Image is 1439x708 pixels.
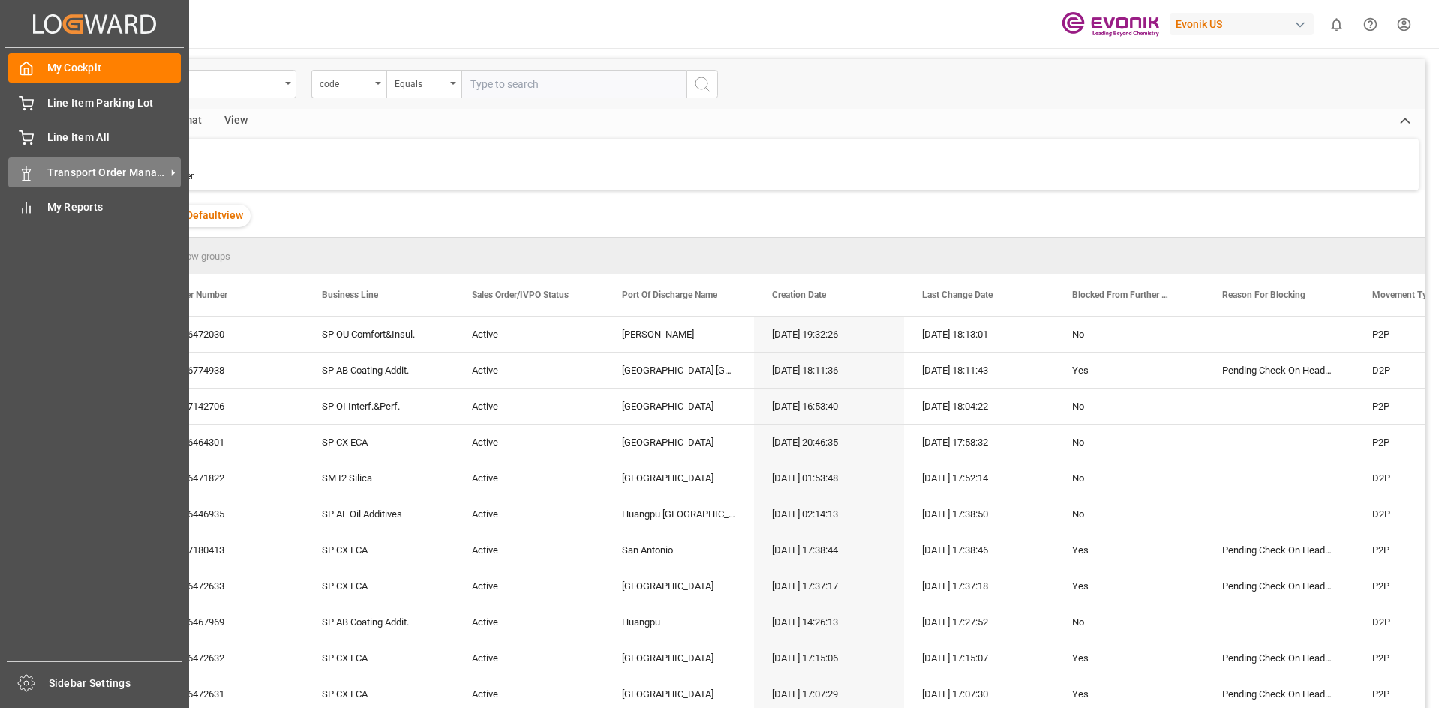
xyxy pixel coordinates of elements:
[1372,289,1437,300] span: Movement Type
[754,604,904,640] div: [DATE] 14:26:13
[304,604,454,640] div: SP AB Coating Addit.
[604,532,754,568] div: San Antonio
[472,569,586,604] div: Active
[754,496,904,532] div: [DATE] 02:14:13
[47,199,182,215] span: My Reports
[604,640,754,676] div: [GEOGRAPHIC_DATA]
[47,95,182,111] span: Line Item Parking Lot
[311,70,386,98] button: open menu
[472,497,586,532] div: Active
[154,352,304,388] div: 2006774938
[754,424,904,460] div: [DATE] 20:46:35
[1320,7,1353,41] button: show 0 new notifications
[472,425,586,460] div: Active
[1072,605,1186,640] div: No
[154,568,304,604] div: 0046472633
[472,605,586,640] div: Active
[472,461,586,496] div: Active
[754,532,904,568] div: [DATE] 17:38:44
[472,317,586,352] div: Active
[304,352,454,388] div: SP AB Coating Addit.
[304,316,454,352] div: SP OU Comfort&Insul.
[1072,497,1186,532] div: No
[904,640,1054,676] div: [DATE] 17:15:07
[904,604,1054,640] div: [DATE] 17:27:52
[47,60,182,76] span: My Cockpit
[1204,352,1354,388] div: Pending Check On Header Level, Special Transport Requirements Unchecked
[304,496,454,532] div: SP AL Oil Additives
[904,424,1054,460] div: [DATE] 17:58:32
[304,388,454,424] div: SP OI Interf.&Perf.
[604,496,754,532] div: Huangpu [GEOGRAPHIC_DATA]
[686,70,718,98] button: search button
[922,289,993,300] span: Last Change Date
[304,532,454,568] div: SP CX ECA
[1072,317,1186,352] div: No
[754,640,904,676] div: [DATE] 17:15:06
[1062,11,1159,37] img: Evonik-brand-mark-Deep-Purple-RGB.jpeg_1700498283.jpeg
[47,130,182,145] span: Line Item All
[754,316,904,352] div: [DATE] 19:32:26
[754,460,904,496] div: [DATE] 01:53:48
[604,424,754,460] div: [GEOGRAPHIC_DATA]
[1072,353,1186,388] div: Yes
[461,70,686,98] input: Type to search
[1353,7,1387,41] button: Help Center
[904,568,1054,604] div: [DATE] 17:37:18
[472,289,569,300] span: Sales Order/IVPO Status
[8,53,181,82] a: My Cockpit
[472,641,586,676] div: Active
[154,640,304,676] div: 0046472632
[1072,533,1186,568] div: Yes
[604,388,754,424] div: [GEOGRAPHIC_DATA]
[1072,461,1186,496] div: No
[172,289,227,300] span: Order Number
[322,289,378,300] span: Business Line
[213,109,259,134] div: View
[604,316,754,352] div: [PERSON_NAME]
[772,289,826,300] span: Creation Date
[154,496,304,532] div: 0046446935
[604,604,754,640] div: Huangpu
[904,460,1054,496] div: [DATE] 17:52:14
[395,73,446,91] div: Equals
[904,496,1054,532] div: [DATE] 17:38:50
[320,73,371,91] div: code
[904,532,1054,568] div: [DATE] 17:38:46
[472,353,586,388] div: Active
[154,460,304,496] div: 0046471822
[754,568,904,604] div: [DATE] 17:37:17
[304,640,454,676] div: SP CX ECA
[8,193,181,222] a: My Reports
[1072,289,1173,300] span: Blocked From Further Processing
[904,316,1054,352] div: [DATE] 18:13:01
[1072,569,1186,604] div: Yes
[472,389,586,424] div: Active
[1072,425,1186,460] div: No
[1170,10,1320,38] button: Evonik US
[154,424,304,460] div: 0046464301
[154,532,304,568] div: 2007180413
[472,533,586,568] div: Active
[1170,13,1314,35] div: Evonik US
[49,676,183,691] span: Sidebar Settings
[604,352,754,388] div: [GEOGRAPHIC_DATA] [GEOGRAPHIC_DATA]
[154,388,304,424] div: 2007142706
[304,568,454,604] div: SP CX ECA
[1072,641,1186,676] div: Yes
[8,88,181,117] a: Line Item Parking Lot
[154,316,304,352] div: 0046472030
[1072,389,1186,424] div: No
[1204,568,1354,604] div: Pending Check On Header Level, Special Transport Requirements Unchecked
[754,352,904,388] div: [DATE] 18:11:36
[304,460,454,496] div: SM I2 Silica
[154,604,304,640] div: 0046467969
[386,70,461,98] button: open menu
[604,460,754,496] div: [GEOGRAPHIC_DATA]
[1204,640,1354,676] div: Pending Check On Header Level, Special Transport Requirements Unchecked
[8,123,181,152] a: Line Item All
[904,388,1054,424] div: [DATE] 18:04:22
[904,352,1054,388] div: [DATE] 18:11:43
[1222,289,1305,300] span: Reason For Blocking
[1204,532,1354,568] div: Pending Check On Header Level, Special Transport Requirements Unchecked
